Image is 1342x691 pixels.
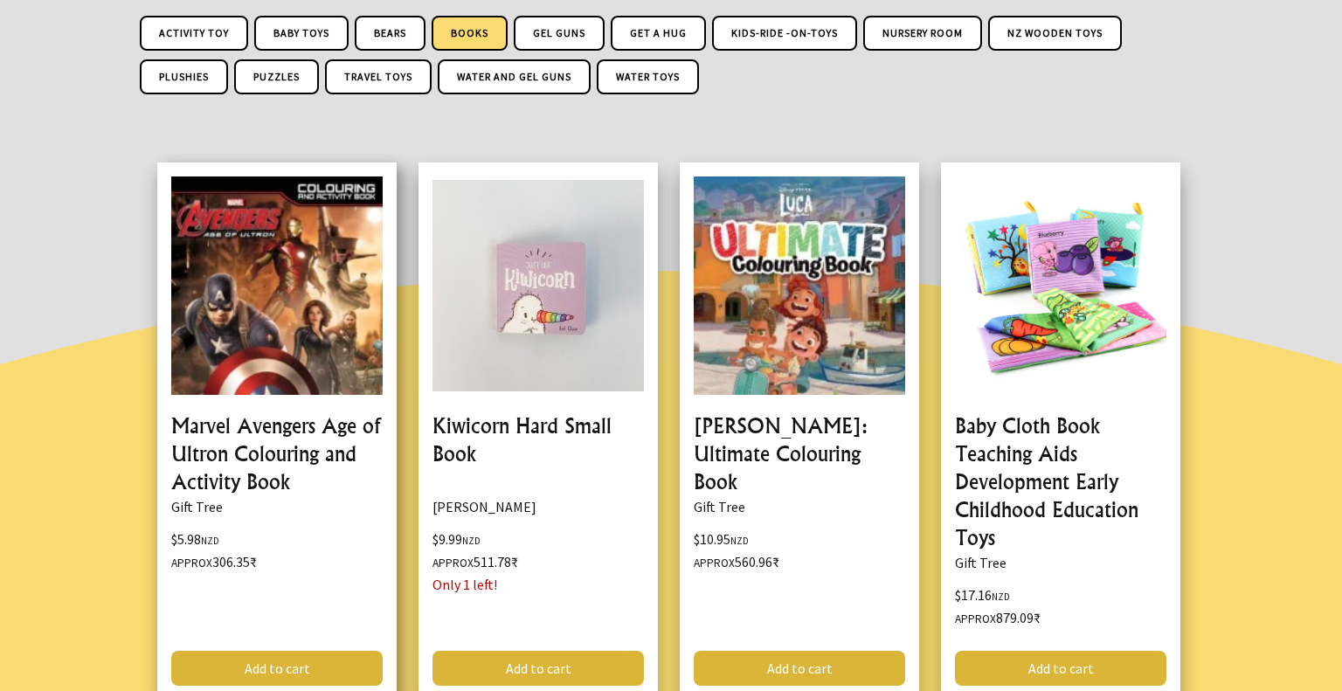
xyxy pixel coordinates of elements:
a: Activity Toy [140,16,248,51]
a: Water Toys [597,59,699,94]
a: Books [432,16,508,51]
a: Add to cart [171,651,383,686]
a: Add to cart [694,651,905,686]
a: Baby Toys [254,16,349,51]
a: Kids-Ride -on-Toys [712,16,857,51]
a: Get A Hug [611,16,706,51]
a: NZ Wooden Toys [988,16,1122,51]
a: Gel Guns [514,16,605,51]
a: Add to cart [432,651,644,686]
a: Nursery Room [863,16,982,51]
a: Bears [355,16,425,51]
a: Water and Gel Guns [438,59,591,94]
a: Puzzles [234,59,319,94]
a: Travel Toys [325,59,432,94]
a: Add to cart [955,651,1166,686]
a: Plushies [140,59,228,94]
